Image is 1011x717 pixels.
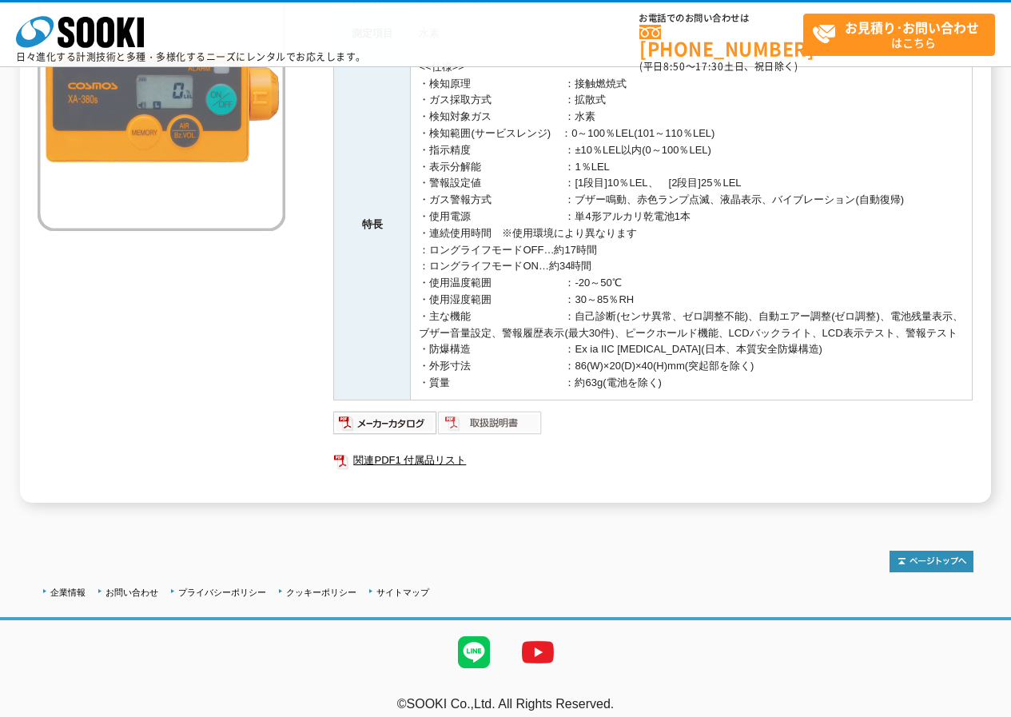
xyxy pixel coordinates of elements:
[50,588,86,597] a: 企業情報
[639,14,803,23] span: お電話でのお問い合わせは
[178,588,266,597] a: プライバシーポリシー
[695,59,724,74] span: 17:30
[105,588,158,597] a: お問い合わせ
[803,14,995,56] a: お見積り･お問い合わせはこちら
[663,59,686,74] span: 8:50
[334,50,411,400] th: 特長
[16,52,366,62] p: 日々進化する計測技術と多種・多様化するニーズにレンタルでお応えします。
[411,50,973,400] td: <<仕様>> ・検知原理 ：接触燃焼式 ・ガス採取方式 ：拡散式 ・検知対象ガス ：水素 ・検知範囲(サービスレンジ) ：0～100％LEL(101～110％LEL) ・指示精度 ：±10％LE...
[890,551,973,572] img: トップページへ
[442,620,506,684] img: LINE
[812,14,994,54] span: はこちら
[438,420,543,432] a: 取扱説明書
[438,410,543,436] img: 取扱説明書
[376,588,429,597] a: サイトマップ
[639,59,798,74] span: (平日 ～ 土日、祝日除く)
[286,588,356,597] a: クッキーポリシー
[333,420,438,432] a: メーカーカタログ
[845,18,979,37] strong: お見積り･お問い合わせ
[639,25,803,58] a: [PHONE_NUMBER]
[333,450,973,471] a: 関連PDF1 付属品リスト
[506,620,570,684] img: YouTube
[333,410,438,436] img: メーカーカタログ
